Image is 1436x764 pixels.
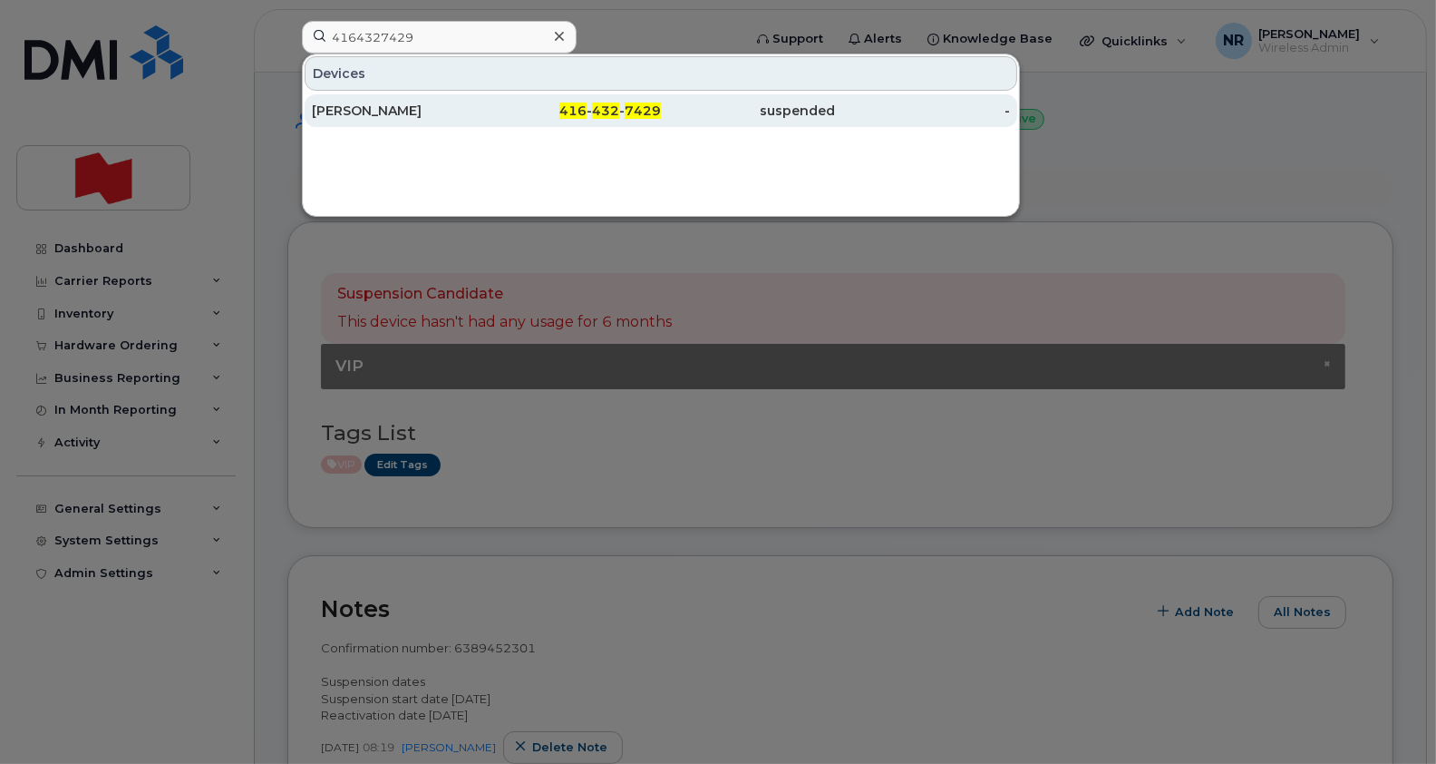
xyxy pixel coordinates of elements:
[592,103,619,119] span: 432
[305,94,1017,127] a: [PERSON_NAME]416-432-7429suspended-
[661,102,836,120] div: suspended
[305,56,1017,91] div: Devices
[836,102,1011,120] div: -
[625,103,661,119] span: 7429
[559,103,587,119] span: 416
[312,102,487,120] div: [PERSON_NAME]
[487,102,662,120] div: - -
